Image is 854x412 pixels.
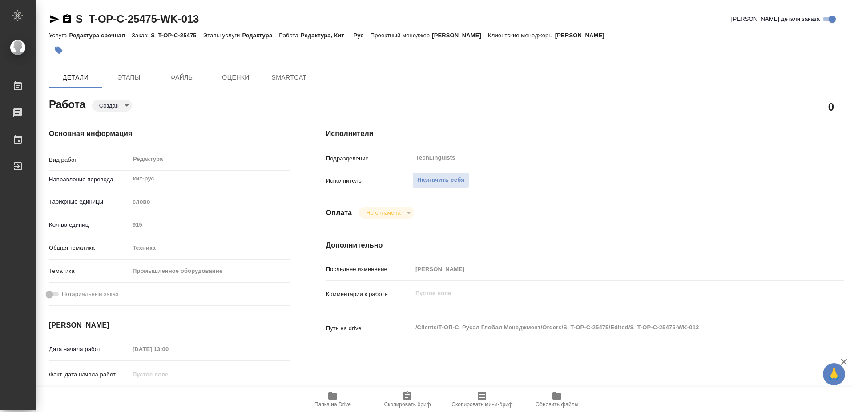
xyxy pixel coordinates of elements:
p: Комментарий к работе [326,290,412,299]
p: Направление перевода [49,175,129,184]
span: Этапы [108,72,150,83]
p: [PERSON_NAME] [555,32,611,39]
button: Скопировать ссылку для ЯМессенджера [49,14,60,24]
button: 🙏 [823,363,845,385]
h4: Основная информация [49,128,290,139]
span: [PERSON_NAME] детали заказа [731,15,820,24]
button: Скопировать ссылку [62,14,73,24]
span: Детали [54,72,97,83]
p: Факт. дата начала работ [49,370,129,379]
button: Назначить себя [412,172,469,188]
div: Техника [129,240,290,256]
p: Редактура [242,32,279,39]
a: S_T-OP-C-25475-WK-013 [76,13,199,25]
p: Общая тематика [49,244,129,252]
h2: 0 [828,99,834,114]
p: Редактура, Кит → Рус [301,32,371,39]
button: Создан [97,102,121,109]
h2: Работа [49,96,85,112]
p: Проектный менеджер [371,32,432,39]
p: Тематика [49,267,129,276]
span: SmartCat [268,72,310,83]
p: Вид работ [49,156,129,164]
h4: Исполнители [326,128,844,139]
span: Файлы [161,72,204,83]
div: Создан [92,100,132,112]
input: Пустое поле [129,343,207,356]
p: [PERSON_NAME] [432,32,488,39]
p: Исполнитель [326,176,412,185]
button: Скопировать бриф [370,387,445,412]
p: Услуга [49,32,69,39]
span: 🙏 [826,365,842,384]
div: Создан [359,207,414,219]
h4: Дополнительно [326,240,844,251]
p: Путь на drive [326,324,412,333]
p: Заказ: [132,32,151,39]
p: Кол-во единиц [49,220,129,229]
p: S_T-OP-C-25475 [151,32,203,39]
textarea: /Clients/Т-ОП-С_Русал Глобал Менеджмент/Orders/S_T-OP-C-25475/Edited/S_T-OP-C-25475-WK-013 [412,320,801,335]
button: Скопировать мини-бриф [445,387,520,412]
span: Оценки [214,72,257,83]
button: Добавить тэг [49,40,68,60]
span: Папка на Drive [314,401,351,408]
p: Дата начала работ [49,345,129,354]
p: Этапы услуги [203,32,242,39]
button: Папка на Drive [295,387,370,412]
p: Подразделение [326,154,412,163]
span: Скопировать бриф [384,401,431,408]
span: Назначить себя [417,175,464,185]
p: Последнее изменение [326,265,412,274]
span: Нотариальный заказ [62,290,118,299]
span: Скопировать мини-бриф [451,401,512,408]
p: Редактура срочная [69,32,131,39]
p: Клиентские менеджеры [488,32,555,39]
input: Пустое поле [129,368,207,381]
h4: [PERSON_NAME] [49,320,290,331]
button: Не оплачена [363,209,403,216]
input: Пустое поле [412,263,801,276]
h4: Оплата [326,208,352,218]
div: слово [129,194,290,209]
input: Пустое поле [129,218,290,231]
p: Работа [279,32,301,39]
button: Обновить файлы [520,387,594,412]
p: Тарифные единицы [49,197,129,206]
span: Обновить файлы [536,401,579,408]
div: Промышленное оборудование [129,264,290,279]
